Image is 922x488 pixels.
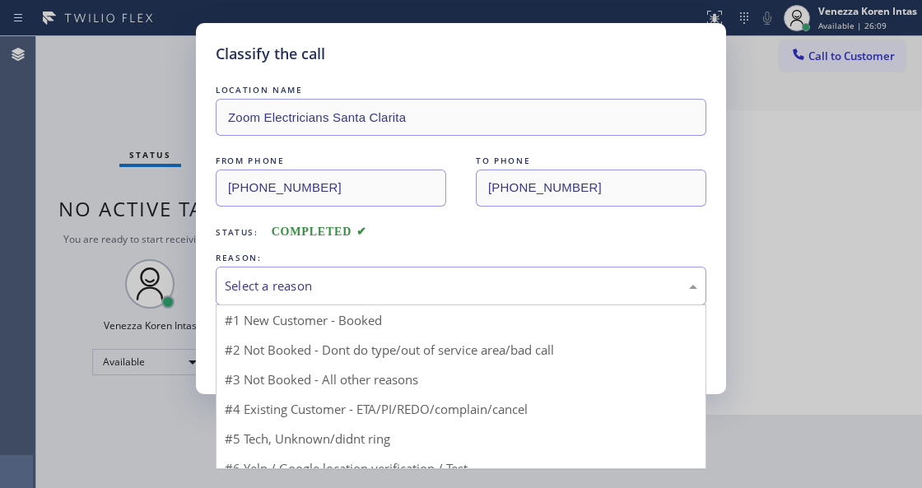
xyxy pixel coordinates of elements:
[216,249,706,267] div: REASON:
[216,81,706,99] div: LOCATION NAME
[225,277,697,295] div: Select a reason
[217,424,705,453] div: #5 Tech, Unknown/didnt ring
[217,335,705,365] div: #2 Not Booked - Dont do type/out of service area/bad call
[217,365,705,394] div: #3 Not Booked - All other reasons
[216,226,258,238] span: Status:
[217,453,705,483] div: #6 Yelp / Google location verification / Test
[476,152,706,170] div: TO PHONE
[217,305,705,335] div: #1 New Customer - Booked
[216,170,446,207] input: From phone
[476,170,706,207] input: To phone
[217,394,705,424] div: #4 Existing Customer - ETA/PI/REDO/complain/cancel
[216,152,446,170] div: FROM PHONE
[272,225,367,238] span: COMPLETED
[216,43,325,65] h5: Classify the call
